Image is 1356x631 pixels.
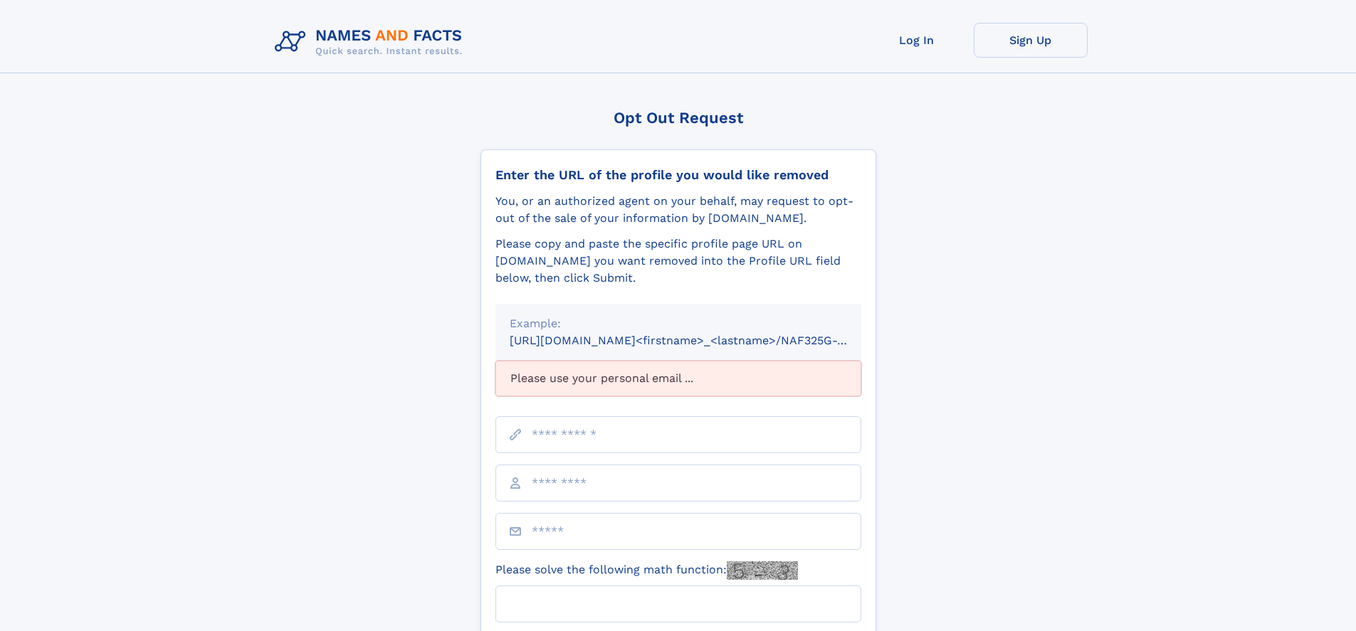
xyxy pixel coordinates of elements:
a: Sign Up [974,23,1088,58]
div: Example: [510,315,847,332]
div: Opt Out Request [480,109,876,127]
small: [URL][DOMAIN_NAME]<firstname>_<lastname>/NAF325G-xxxxxxxx [510,334,888,347]
div: Please copy and paste the specific profile page URL on [DOMAIN_NAME] you want removed into the Pr... [495,235,861,287]
div: You, or an authorized agent on your behalf, may request to opt-out of the sale of your informatio... [495,193,861,227]
div: Please use your personal email ... [495,361,861,396]
a: Log In [860,23,974,58]
img: Logo Names and Facts [269,23,474,61]
div: Enter the URL of the profile you would like removed [495,167,861,183]
label: Please solve the following math function: [495,561,798,580]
